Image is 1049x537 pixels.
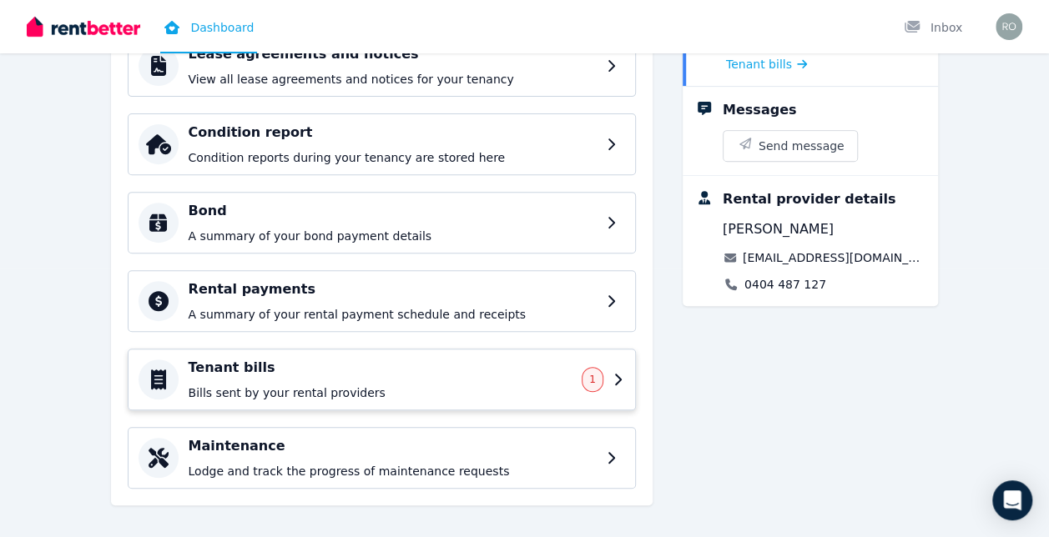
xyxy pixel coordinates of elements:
button: Send message [724,131,858,161]
span: [PERSON_NAME] [723,219,834,239]
h4: Tenant bills [189,358,572,378]
p: Lodge and track the progress of maintenance requests [189,463,597,479]
div: Inbox [904,19,962,36]
a: 0404 487 127 [744,276,826,293]
img: RentBetter [27,14,140,39]
span: Tenant bills [726,56,792,73]
a: [EMAIL_ADDRESS][DOMAIN_NAME] [743,249,925,266]
p: Bills sent by your rental providers [189,384,572,401]
h4: Rental payments [189,279,597,299]
div: Messages [723,100,796,120]
img: rohithnedu01@gmail.com [996,13,1022,40]
p: Condition reports during your tenancy are stored here [189,149,597,166]
h4: Condition report [189,123,597,143]
h4: Maintenance [189,436,597,456]
p: A summary of your rental payment schedule and receipts [189,306,597,323]
p: A summary of your bond payment details [189,228,597,244]
h4: Bond [189,201,597,221]
div: Rental provider details [723,189,895,209]
a: Tenant bills [726,56,807,73]
span: Send message [759,138,845,154]
h4: Lease agreements and notices [189,44,597,64]
p: View all lease agreements and notices for your tenancy [189,71,597,88]
span: 1 [589,373,596,386]
div: Open Intercom Messenger [992,480,1032,520]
